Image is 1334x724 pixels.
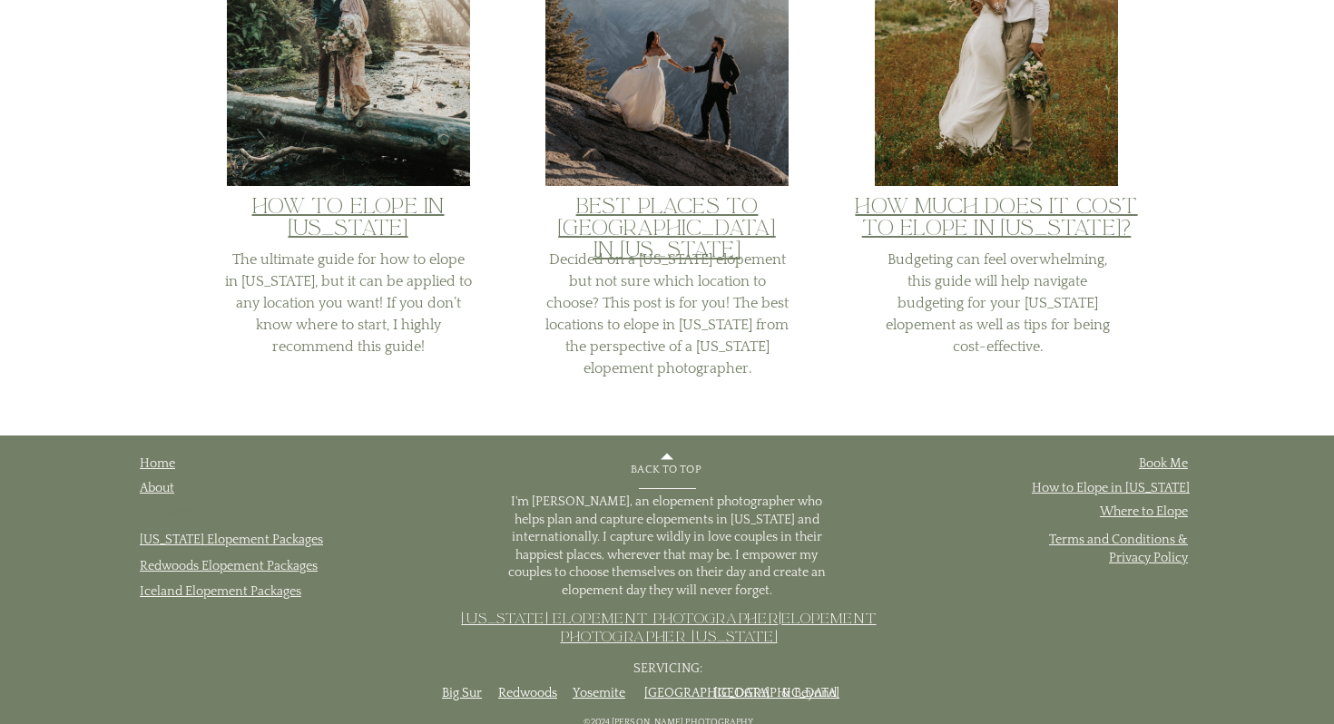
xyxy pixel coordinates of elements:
[449,610,888,650] p: |
[559,464,773,484] a: back to top
[621,660,714,678] p: Servicing:
[1049,533,1188,565] a: Terms and Conditions & Privacy Policy
[644,686,770,700] a: [GEOGRAPHIC_DATA]
[560,609,876,646] a: Elopement Photographer [US_STATE]
[558,193,775,263] a: Best Places to [GEOGRAPHIC_DATA] in [US_STATE]
[224,249,472,366] p: The ultimate guide for how to elope in [US_STATE], but it can be applied to any location you want...
[140,481,174,495] a: About
[140,584,301,599] a: Iceland Elopement Packages
[140,559,318,573] a: Redwoods Elopement Packages
[714,686,839,700] a: [GEOGRAPHIC_DATA]
[498,686,557,700] a: Redwoods
[877,249,1118,366] p: Budgeting can feel overwhelming, this guide will help navigate budgeting for your [US_STATE] elop...
[855,193,1137,241] a: How Much does it Cost to Elope in [US_STATE]?
[1139,456,1188,471] a: Book Me
[545,249,789,399] p: Decided on a [US_STATE] elopement but not sure which location to choose? This post is for you! Th...
[252,193,445,241] a: How to Elope in [US_STATE]
[573,686,625,700] a: Yosemite
[1100,504,1188,519] a: Where to Elope
[442,686,482,700] a: Big Sur
[781,685,840,702] p: & Beyond
[461,609,778,628] a: [US_STATE] Elopement Photographer
[140,533,323,547] a: [US_STATE] Elopement Packages
[497,494,836,603] p: I'm [PERSON_NAME], an elopement photographer who helps plan and capture elopements in [US_STATE] ...
[140,456,175,471] a: Home
[1032,481,1190,495] a: How to Elope in [US_STATE]
[140,504,203,519] a: Experience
